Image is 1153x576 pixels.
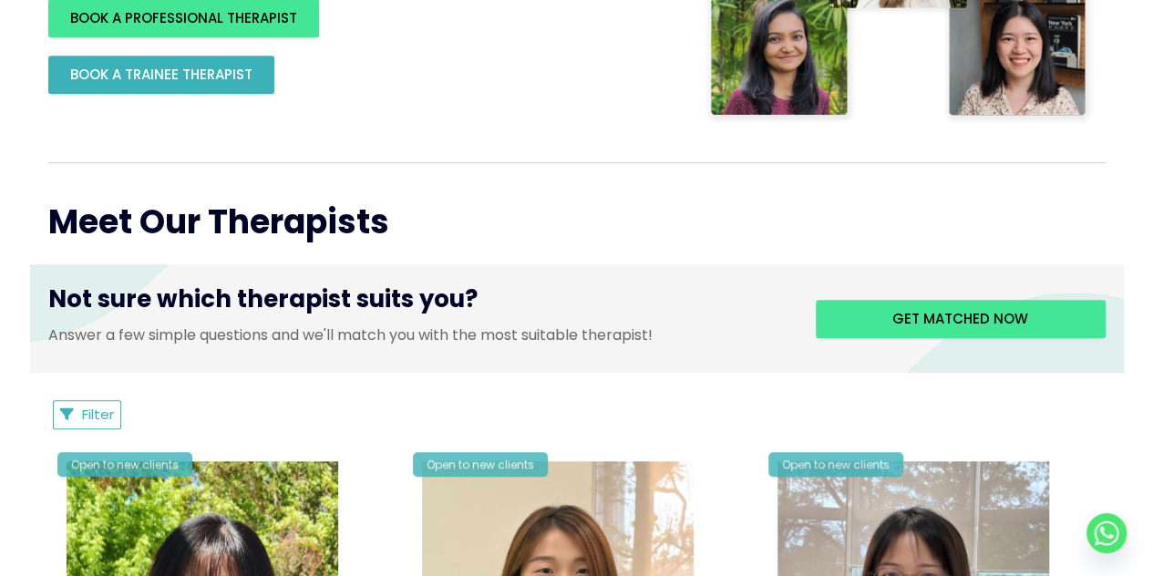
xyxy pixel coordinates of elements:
[892,309,1028,328] span: Get matched now
[57,452,192,477] div: Open to new clients
[82,405,114,424] span: Filter
[70,8,297,27] span: BOOK A PROFESSIONAL THERAPIST
[48,283,788,324] h3: Not sure which therapist suits you?
[70,65,252,84] span: BOOK A TRAINEE THERAPIST
[48,324,788,345] p: Answer a few simple questions and we'll match you with the most suitable therapist!
[413,452,548,477] div: Open to new clients
[48,56,274,94] a: BOOK A TRAINEE THERAPIST
[816,300,1106,338] a: Get matched now
[48,199,389,245] span: Meet Our Therapists
[1086,513,1127,553] a: Whatsapp
[768,452,903,477] div: Open to new clients
[53,400,122,429] button: Filter Listings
